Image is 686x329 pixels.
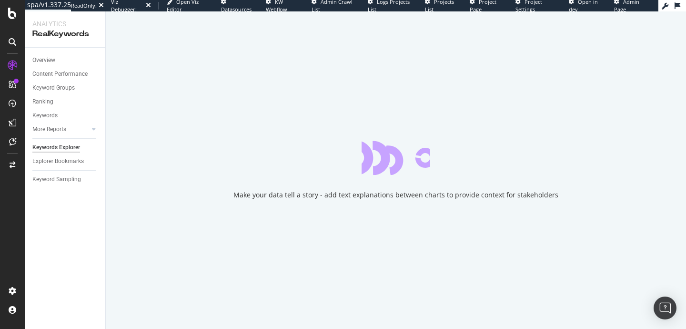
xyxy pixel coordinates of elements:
div: ReadOnly: [71,2,97,10]
div: Keywords Explorer [32,143,80,153]
div: animation [362,141,430,175]
span: Datasources [221,6,252,13]
a: Content Performance [32,69,99,79]
a: Keywords [32,111,99,121]
a: Ranking [32,97,99,107]
div: Ranking [32,97,53,107]
div: Make your data tell a story - add text explanations between charts to provide context for stakeho... [233,190,558,200]
a: Explorer Bookmarks [32,156,99,166]
div: Keywords [32,111,58,121]
div: RealKeywords [32,29,98,40]
div: Keyword Sampling [32,175,81,185]
div: Overview [32,55,55,65]
div: Content Performance [32,69,88,79]
a: Keywords Explorer [32,143,99,153]
a: Keyword Groups [32,83,99,93]
div: More Reports [32,124,66,134]
div: Explorer Bookmarks [32,156,84,166]
div: Open Intercom Messenger [654,297,676,319]
div: Analytics [32,19,98,29]
a: Overview [32,55,99,65]
div: Keyword Groups [32,83,75,93]
a: More Reports [32,124,89,134]
a: Keyword Sampling [32,175,99,185]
